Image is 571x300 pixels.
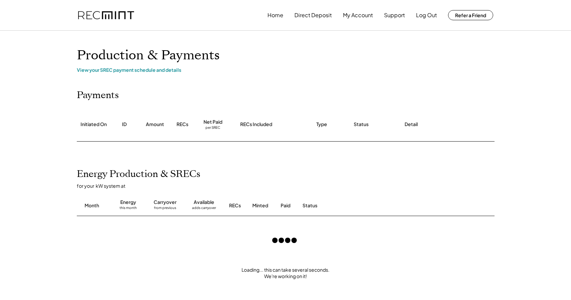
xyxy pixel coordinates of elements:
[120,206,137,212] div: this month
[240,121,272,128] div: RECs Included
[120,199,136,206] div: Energy
[384,8,405,22] button: Support
[77,48,495,63] h1: Production & Payments
[194,199,214,206] div: Available
[77,90,119,101] h2: Payments
[229,202,241,209] div: RECs
[78,11,134,20] img: recmint-logotype%403x.png
[122,121,127,128] div: ID
[77,183,501,189] div: for your kW system at
[448,10,493,20] button: Refer a Friend
[252,202,268,209] div: Minted
[192,206,216,212] div: adds carryover
[81,121,107,128] div: Initiated On
[205,125,220,130] div: per SREC
[281,202,290,209] div: Paid
[77,67,495,73] div: View your SREC payment schedule and details
[154,199,177,206] div: Carryover
[343,8,373,22] button: My Account
[70,267,501,280] div: Loading... this can take several seconds. We're working on it!
[416,8,437,22] button: Log Out
[354,121,369,128] div: Status
[154,206,176,212] div: from previous
[405,121,418,128] div: Detail
[294,8,332,22] button: Direct Deposit
[267,8,283,22] button: Home
[146,121,164,128] div: Amount
[316,121,327,128] div: Type
[85,202,99,209] div: Month
[303,202,417,209] div: Status
[203,119,222,125] div: Net Paid
[177,121,188,128] div: RECs
[77,169,200,180] h2: Energy Production & SRECs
